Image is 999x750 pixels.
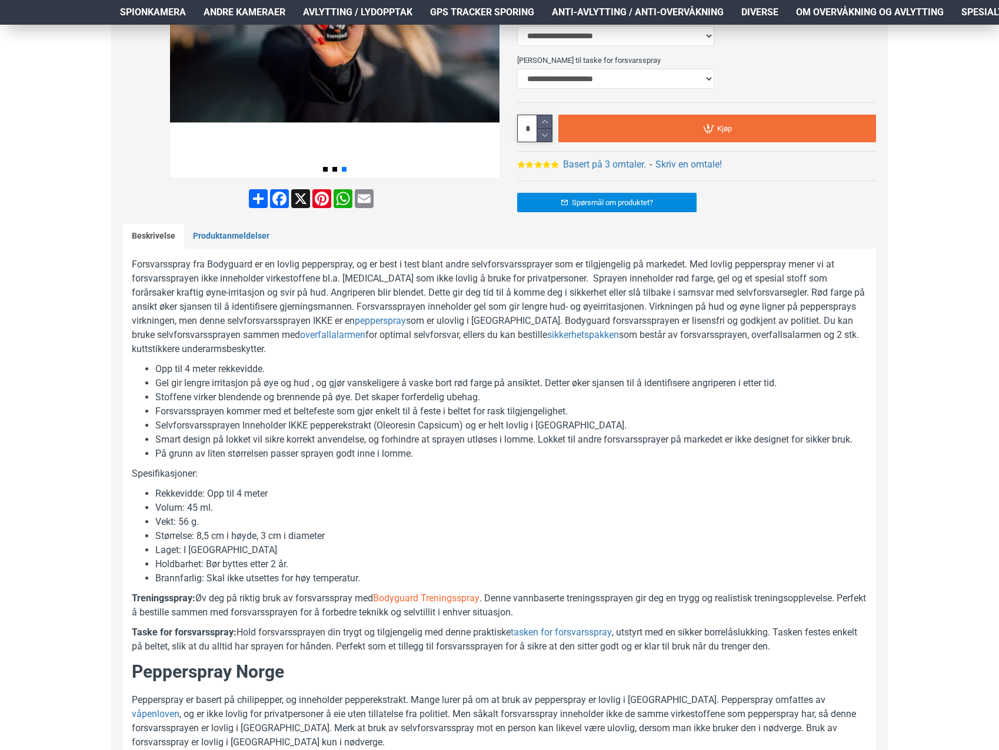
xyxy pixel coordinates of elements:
[650,159,652,170] b: -
[655,158,722,172] a: Skriv en omtale!
[155,571,867,585] li: Brannfarlig: Skal ikke utsettes for høy temperatur.
[323,167,328,172] span: Go to slide 1
[155,557,867,571] li: Holdbarhet: Bør byttes etter 2 år.
[430,5,534,19] span: GPS Tracker Sporing
[517,193,697,212] a: Spørsmål om produktet?
[155,515,867,529] li: Vekt: 56 g.
[155,404,867,418] li: Forsvarssprayen kommer med et beltefeste som gjør enkelt til å feste i beltet for rask tilgjengel...
[132,592,195,604] b: Treningsspray:
[132,627,237,638] b: Taske for forsvarsspray:
[311,189,332,208] a: Pinterest
[269,189,290,208] a: Facebook
[155,376,867,390] li: Gel gir lengre irritasjon på øye og hud , og gjør vanskeligere å vaske bort rød farge på ansiktet...
[123,224,184,249] a: Beskrivelse
[120,5,186,19] span: Spionkamera
[290,189,311,208] a: X
[184,224,278,249] a: Produktanmeldelser
[155,433,867,447] li: Smart design på lokket vil sikre korrekt anvendelse, og forhindre at sprayen utløses i lomme. Lok...
[332,189,354,208] a: WhatsApp
[132,693,867,749] p: Pepperspray er basert på chilipepper, og inneholder pepperekstrakt. Mange lurer på om at bruk av ...
[155,543,867,557] li: Laget: I [GEOGRAPHIC_DATA]
[354,189,375,208] a: Email
[517,51,876,69] label: [PERSON_NAME] til taske for forsvarsspray
[332,167,337,172] span: Go to slide 2
[204,5,285,19] span: Andre kameraer
[248,189,269,208] a: Share
[300,328,365,342] a: overfallalarmen
[547,328,619,342] a: sikkerhetspakken
[155,529,867,543] li: Størrelse: 8,5 cm i høyde, 3 cm i diameter
[132,625,867,654] p: Hold forsvarssprayen din trygt og tilgjengelig med denne praktiske , utstyrt med en sikker borrel...
[132,467,867,481] p: Spesifikasjoner:
[155,390,867,404] li: Stoffene virker blendende og brennende på øye. Det skaper forferdelig ubehag.
[511,625,612,639] a: tasken for forsvarsspray
[563,158,646,172] a: Basert på 3 omtaler.
[155,362,867,376] li: Opp til 4 meter rekkevidde.
[155,418,867,433] li: Selvforsvarssprayen Inneholder IKKE pepperekstrakt (Oleoresin Capsicum) og er helt lovlig i [GEOG...
[132,659,867,684] h2: Pepperspray Norge
[132,707,179,721] a: våpenloven
[155,501,867,515] li: Volum: 45 ml.
[741,5,778,19] span: Diverse
[796,5,944,19] span: Om overvåkning og avlytting
[342,167,347,172] span: Go to slide 3
[373,591,479,605] a: Bodyguard Treningsspray
[155,487,867,501] li: Rekkevidde: Opp til 4 meter
[303,5,412,19] span: Avlytting / Lydopptak
[552,5,724,19] span: Anti-avlytting / Anti-overvåkning
[355,314,406,328] a: pepperspray
[155,447,867,461] li: På grunn av liten størrelsen passer sprayen godt inne i lomme.
[132,257,867,356] p: Forsvarsspray fra Bodyguard er en lovlig pepperspray, og er best i test blant andre selvforsvarss...
[717,125,732,132] span: Kjøp
[132,591,867,620] p: Øv deg på riktig bruk av forsvarsspray med . Denne vannbaserte treningssprayen gir deg en trygg o...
